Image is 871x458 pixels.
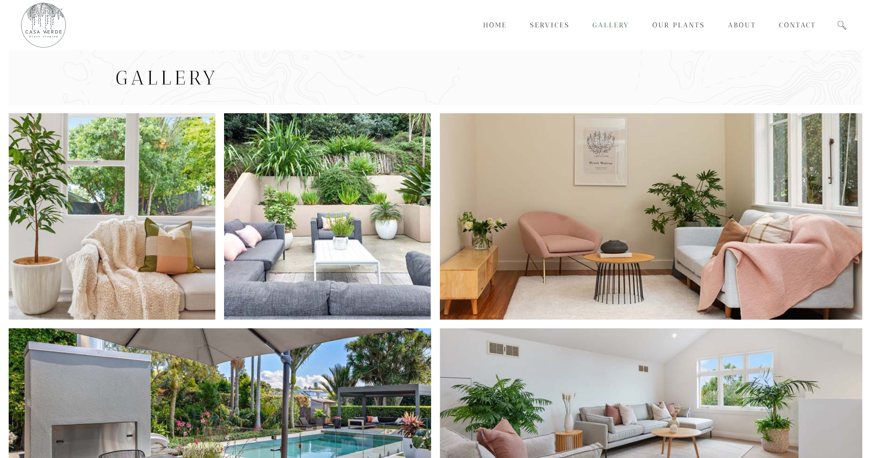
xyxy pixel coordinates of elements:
[116,66,219,89] span: Gallery
[652,21,705,29] span: Our Plants
[779,21,816,29] span: Contact
[593,21,630,29] span: Gallery
[728,21,756,29] span: About
[483,21,507,29] span: Home
[530,21,570,29] span: Services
